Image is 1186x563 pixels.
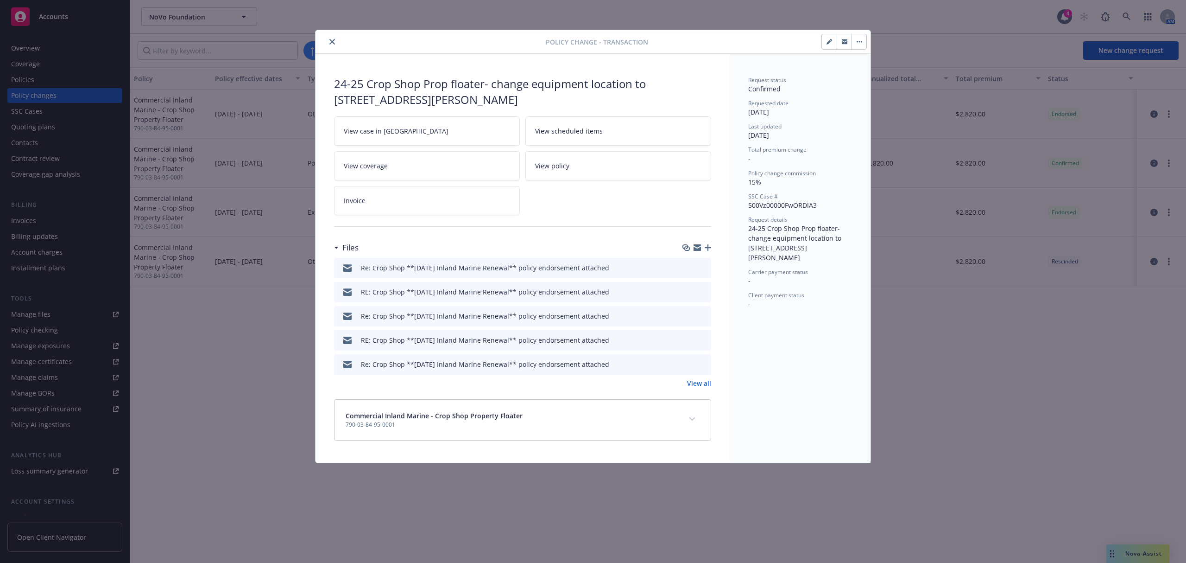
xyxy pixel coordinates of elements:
span: - [748,300,751,308]
span: 15% [748,178,761,186]
span: 500Vz00000FwORDIA3 [748,201,817,210]
div: RE: Crop Shop **[DATE] Inland Marine Renewal** policy endorsement attached [361,287,609,297]
button: preview file [699,263,707,273]
button: download file [684,335,692,345]
span: Last updated [748,122,782,130]
span: - [748,154,751,163]
a: View case in [GEOGRAPHIC_DATA] [334,116,520,146]
span: View scheduled items [535,126,603,136]
button: download file [684,263,692,273]
a: View policy [525,151,711,180]
span: View coverage [344,161,388,171]
div: RE: Crop Shop **[DATE] Inland Marine Renewal** policy endorsement attached [361,335,609,345]
span: Total premium change [748,146,807,154]
a: View coverage [334,151,520,180]
span: 24-25 Crop Shop Prop floater- change equipment location to [STREET_ADDRESS][PERSON_NAME] [748,224,843,262]
button: download file [684,359,692,369]
span: Request details [748,216,788,224]
a: View all [687,378,711,388]
button: close [327,36,338,47]
span: Request status [748,76,786,84]
h3: Files [342,242,359,254]
span: View policy [535,161,569,171]
span: Requested date [748,99,789,107]
span: Commercial Inland Marine - Crop Shop Property Floater [346,411,523,421]
span: Policy change - Transaction [546,37,648,47]
button: preview file [699,311,707,321]
span: Confirmed [748,84,781,93]
a: Invoice [334,186,520,215]
button: preview file [699,359,707,369]
button: download file [684,287,692,297]
button: preview file [699,335,707,345]
span: - [748,276,751,285]
span: SSC Case # [748,192,778,200]
a: View scheduled items [525,116,711,146]
div: Commercial Inland Marine - Crop Shop Property Floater790-03-84-95-0001expand content [334,400,711,440]
span: 790-03-84-95-0001 [346,421,523,429]
div: 24-25 Crop Shop Prop floater- change equipment location to [STREET_ADDRESS][PERSON_NAME] [334,76,711,107]
button: download file [684,311,692,321]
span: Invoice [344,196,366,205]
span: [DATE] [748,108,769,116]
div: Re: Crop Shop **[DATE] Inland Marine Renewal** policy endorsement attached [361,311,609,321]
button: preview file [699,287,707,297]
div: Re: Crop Shop **[DATE] Inland Marine Renewal** policy endorsement attached [361,263,609,273]
span: Client payment status [748,291,804,299]
span: View case in [GEOGRAPHIC_DATA] [344,126,448,136]
div: Re: Crop Shop **[DATE] Inland Marine Renewal** policy endorsement attached [361,359,609,369]
span: [DATE] [748,131,769,140]
span: Carrier payment status [748,268,808,276]
div: Files [334,242,359,254]
button: expand content [685,412,700,427]
span: Policy change commission [748,169,816,177]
